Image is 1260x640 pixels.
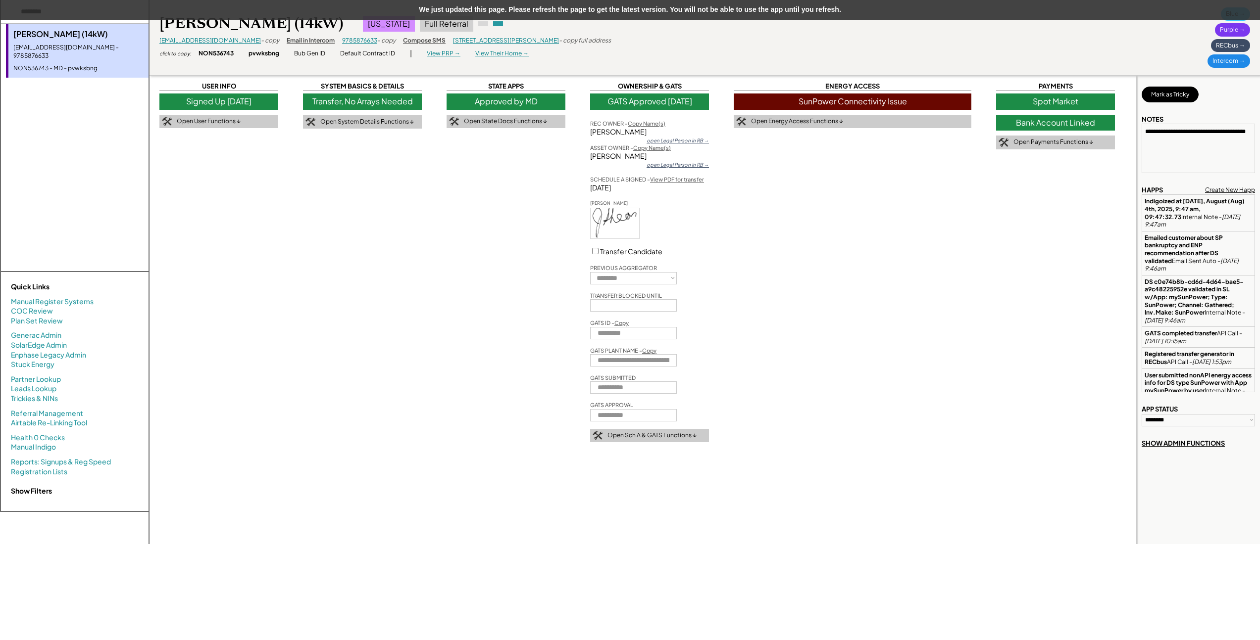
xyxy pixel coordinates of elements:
[1145,350,1252,366] div: API Call -
[403,37,446,45] div: Compose SMS
[734,93,971,109] div: SunPower Connectivity Issue
[342,37,377,44] a: 9785876633
[199,49,234,58] div: NON536743
[159,82,278,91] div: USER INFO
[11,340,67,350] a: SolarEdge Admin
[1145,329,1252,345] div: API Call -
[996,93,1115,109] div: Spot Market
[261,37,279,45] div: - copy
[590,292,662,299] div: TRANSFER BLOCKED UNTIL
[590,120,665,127] div: REC OWNER -
[1142,405,1178,413] div: APP STATUS
[590,401,633,409] div: GATS APPROVAL
[1145,197,1252,228] div: Internal Note -
[11,306,53,316] a: COC Review
[464,117,547,126] div: Open State Docs Functions ↓
[11,282,110,292] div: Quick Links
[1215,23,1250,37] div: Purple →
[590,200,640,207] div: [PERSON_NAME]
[177,117,241,126] div: Open User Functions ↓
[159,37,261,44] a: [EMAIL_ADDRESS][DOMAIN_NAME]
[591,208,639,238] img: h94tjugRaXt0QAAAABJRU5ErkJggg==
[1142,439,1225,448] div: SHOW ADMIN FUNCTIONS
[590,374,636,381] div: GATS SUBMITTED
[593,431,603,440] img: tool-icon.png
[590,144,671,151] div: ASSET OWNER -
[590,82,709,91] div: OWNERSHIP & GATS
[1145,371,1252,402] div: Internal Note -
[11,297,94,307] a: Manual Register Systems
[162,117,172,126] img: tool-icon.png
[1145,257,1240,273] em: [DATE] 9:46am
[449,117,459,126] img: tool-icon.png
[1205,186,1255,194] div: Create New Happ
[13,44,144,60] div: [EMAIL_ADDRESS][DOMAIN_NAME] - 9785876633
[11,418,87,428] a: Airtable Re-Linking Tool
[996,82,1115,91] div: PAYMENTS
[1142,115,1163,124] div: NOTES
[1145,278,1252,324] div: Internal Note -
[1145,329,1217,337] strong: GATS completed transfer
[303,93,422,109] div: Transfer, No Arrays Needed
[590,264,657,272] div: PREVIOUS AGGREGATOR
[11,433,65,443] a: Health 0 Checks
[249,49,279,58] div: pvwksbng
[1145,197,1246,220] strong: Indigoized at [DATE], August (Aug) 4th, 2025, 9:47 am, 09:47:32.73
[1208,54,1250,68] div: Intercom →
[11,442,56,452] a: Manual Indigo
[11,384,56,394] a: Leads Lookup
[11,360,54,369] a: Stuck Energy
[11,457,111,467] a: Reports: Signups & Reg Speed
[590,93,709,109] div: GATS Approved [DATE]
[294,49,325,58] div: Bub Gen ID
[340,49,395,58] div: Default Contract ID
[11,330,61,340] a: Generac Admin
[1142,185,1163,194] div: HAPPS
[1145,337,1186,345] em: [DATE] 10:15am
[420,16,473,32] div: Full Referral
[590,183,709,193] div: [DATE]
[647,161,709,168] div: open Legal Person in RB →
[734,82,971,91] div: ENERGY ACCESS
[303,82,422,91] div: SYSTEM BASICS & DETAILS
[159,14,343,33] div: [PERSON_NAME] (14kW)
[410,48,412,58] div: |
[1211,39,1250,52] div: RECbus →
[1142,87,1199,102] button: Mark as Tricky
[287,37,335,45] div: Email in Intercom
[1145,213,1241,229] em: [DATE] 9:47am
[996,115,1115,131] div: Bank Account Linked
[1145,371,1253,394] strong: User submitted nonAPI energy access info for DS type SunPower with App mySunPower by user
[590,347,656,354] div: GATS PLANT NAME -
[11,316,63,326] a: Plan Set Review
[590,151,709,161] div: [PERSON_NAME]
[614,320,629,326] u: Copy
[736,117,746,126] img: tool-icon.png
[305,118,315,127] img: tool-icon.png
[590,127,709,137] div: [PERSON_NAME]
[11,486,52,495] strong: Show Filters
[159,93,278,109] div: Signed Up [DATE]
[590,319,629,326] div: GATS ID -
[453,37,559,44] a: [STREET_ADDRESS][PERSON_NAME]
[11,394,58,404] a: Trickies & NINs
[1192,358,1231,366] em: [DATE] 1:53pm
[427,49,460,58] div: View PRP →
[650,176,704,183] a: View PDF for transfer
[159,50,191,57] div: click to copy:
[633,144,671,151] u: Copy Name(s)
[1145,278,1244,316] strong: DS c0e74b8b-cd6d-4d64-bae5-a9c48225952e validated in SL w/App: mySunPower; Type: SunPower; Channe...
[1145,350,1235,366] strong: Registered transfer generator in RECbus
[11,467,67,477] a: Registration Lists
[647,137,709,144] div: open Legal Person in RB →
[11,409,83,418] a: Referral Management
[447,82,565,91] div: STATE APPS
[1145,317,1185,324] em: [DATE] 9:46am
[363,16,415,32] div: [US_STATE]
[11,374,61,384] a: Partner Lookup
[590,176,704,183] div: SCHEDULE A SIGNED -
[320,118,414,126] div: Open System Details Functions ↓
[377,37,396,45] div: - copy
[11,350,86,360] a: Enphase Legacy Admin
[13,29,144,40] div: [PERSON_NAME] (14kW)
